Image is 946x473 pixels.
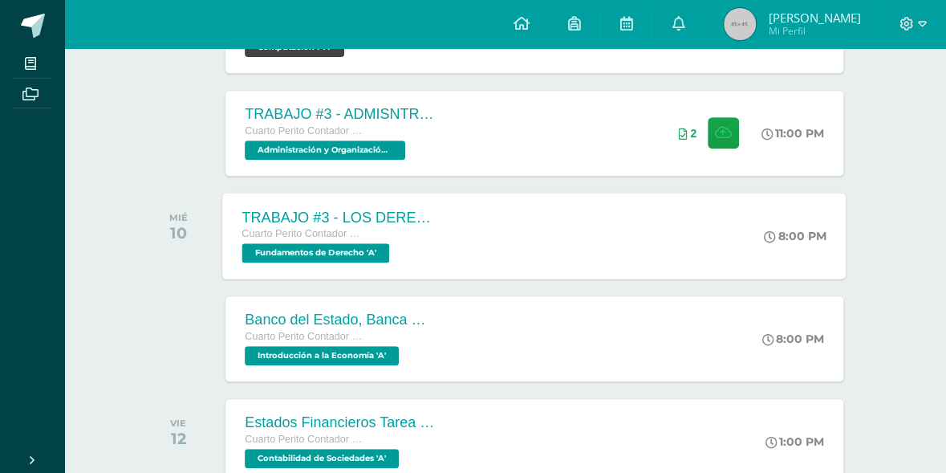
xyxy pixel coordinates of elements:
[245,312,437,328] div: Banco del Estado, Banca Múltiple.
[169,223,188,243] div: 10
[242,209,436,226] div: TRABAJO #3 - LOS DERECHOS HUMANOS
[245,346,399,365] span: Introducción a la Economía 'A'
[245,434,365,445] span: Cuarto Perito Contador con Orientación en Computación
[761,126,824,141] div: 11:00 PM
[242,243,390,263] span: Fundamentos de Derecho 'A'
[678,127,696,140] div: Archivos entregados
[170,418,186,429] div: VIE
[768,10,860,26] span: [PERSON_NAME]
[170,429,186,448] div: 12
[724,8,756,40] img: 45x45
[765,434,824,449] div: 1:00 PM
[245,449,399,468] span: Contabilidad de Sociedades 'A'
[765,229,827,243] div: 8:00 PM
[245,331,365,342] span: Cuarto Perito Contador con Orientación en Computación
[762,332,824,346] div: 8:00 PM
[245,141,405,160] span: Administración y Organización de Oficina 'A'
[245,125,365,137] span: Cuarto Perito Contador con Orientación en Computación
[768,24,860,38] span: Mi Perfil
[245,414,437,431] div: Estados Financieros Tarea #67
[245,106,437,123] div: TRABAJO #3 - ADMISNTRACIÓN PÚBLICA
[690,127,696,140] span: 2
[169,212,188,223] div: MIÉ
[242,228,364,239] span: Cuarto Perito Contador con Orientación en Computación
